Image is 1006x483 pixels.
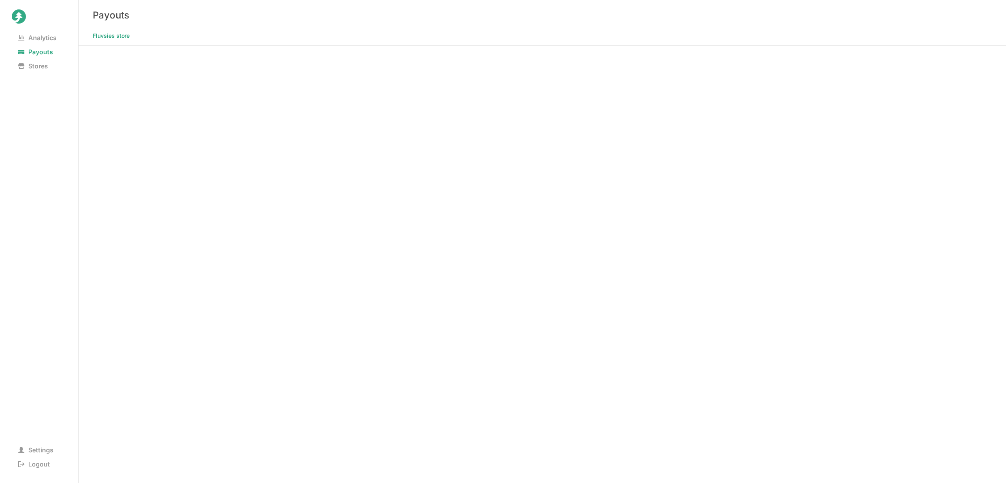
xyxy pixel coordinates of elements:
[12,61,54,72] span: Stores
[12,46,59,57] span: Payouts
[93,30,130,41] span: Fluvsies store
[93,9,129,21] h3: Payouts
[12,444,60,455] span: Settings
[12,459,56,470] span: Logout
[12,32,63,43] span: Analytics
